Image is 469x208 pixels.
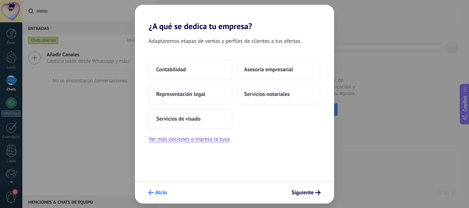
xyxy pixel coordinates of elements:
[156,66,186,73] span: Contabilidad
[149,109,232,129] button: Servicios de visado
[237,59,320,80] button: Asesoría empresarial
[291,190,314,195] span: Siguiente
[237,84,320,105] button: Servicios notariales
[149,135,230,144] button: Ver más opciones o ingresa la tuya
[149,59,232,80] button: Contabilidad
[149,37,301,46] span: Adaptaremos etapas de ventas y perfiles de clientes a tus ofertas.
[244,91,290,98] span: Servicios notariales
[288,187,324,198] button: Siguiente
[156,91,205,98] span: Representación legal
[156,115,201,122] span: Servicios de visado
[135,5,334,31] h2: ¿A qué se dedica tu empresa?
[145,187,170,198] button: Atrás
[155,190,167,195] span: Atrás
[149,84,232,105] button: Representación legal
[244,66,293,73] span: Asesoría empresarial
